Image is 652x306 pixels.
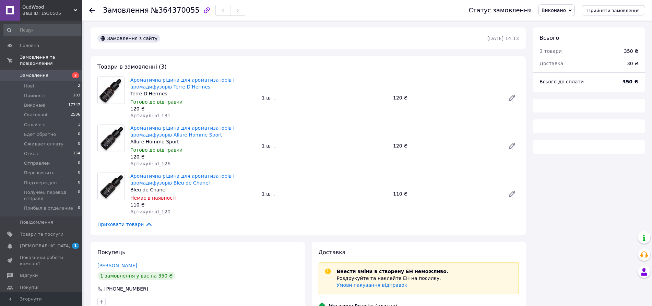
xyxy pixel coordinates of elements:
span: Головна [20,43,39,49]
span: Прийняті [24,93,45,99]
div: Замовлення з сайту [97,34,160,43]
img: Ароматична рідина для ароматизаторів і аромадифузорів Bleu de Chanel [98,173,125,200]
span: Прибыл в отделение [24,205,73,211]
a: Ароматична рідина для ароматизаторів і аромадифузорів Terre D'Hermes [130,77,235,90]
span: Замовлення та повідомлення [20,54,82,67]
span: OudWood [22,4,74,10]
a: Умови пакування відправок [337,282,407,288]
div: [PHONE_NUMBER] [104,285,149,292]
span: Перезвонить [24,170,55,176]
span: Отказ [24,151,38,157]
span: Замовлення [20,72,48,79]
span: 2 [72,72,79,78]
span: Покупці [20,284,38,291]
span: Отправлен [24,160,50,166]
span: Повідомлення [20,219,53,225]
time: [DATE] 14:13 [487,36,519,41]
span: Скасовані [24,112,47,118]
a: [PERSON_NAME] [97,263,137,268]
span: Артикул: id_131 [130,113,170,118]
span: Замовлення [103,6,149,14]
div: 120 ₴ [130,153,256,160]
input: Пошук [3,24,81,36]
div: Allure Homme Sport [130,138,256,145]
img: Ароматична рідина для ароматизаторів і аромадифузорів Terre D'Hermes [98,77,125,104]
div: 350 ₴ [624,48,638,55]
span: Всього [540,35,559,41]
span: Нові [24,83,34,89]
span: 1 [72,243,79,249]
div: Bleu de Chanel [130,186,256,193]
p: Роздрукуйте та наклейте ЕН на посилку. [337,275,449,282]
div: 1 шт. [259,189,390,199]
a: Ароматична рідина для ароматизаторів і аромадифузорів Bleu de Chanel [130,173,235,186]
span: 0 [78,180,80,186]
span: Прийняти замовлення [587,8,640,13]
div: 1 шт. [259,141,390,151]
a: Редагувати [505,187,519,201]
span: 3 товари [540,48,562,54]
span: Ожидает оплату [24,141,63,147]
span: Готово до відправки [130,99,182,105]
span: 2506 [71,112,80,118]
span: 1 [78,122,80,128]
span: Приховати товари [97,221,153,228]
span: Виконано [542,8,566,13]
span: 154 [73,151,80,157]
div: Ваш ID: 1930505 [22,10,82,16]
span: Відгуки [20,272,38,279]
div: 120 ₴ [130,105,256,112]
span: Товари та послуги [20,231,63,237]
div: Повернутися назад [89,7,95,14]
span: 0 [78,141,80,147]
span: Немає в наявності [130,195,177,201]
img: Ароматична рідина для ароматизаторів і аромадифузорів Allure Homme Sport [98,125,125,152]
div: 1 шт. [259,93,390,103]
span: 0 [78,160,80,166]
span: Покупець [97,249,126,256]
div: 110 ₴ [130,201,256,208]
div: Terre D'Hermes [130,90,256,97]
span: 0 [78,131,80,138]
div: Статус замовлення [469,7,532,14]
div: 110 ₴ [390,189,502,199]
span: 0 [78,170,80,176]
span: 183 [73,93,80,99]
div: 120 ₴ [390,141,502,151]
span: Доставка [319,249,346,256]
b: 350 ₴ [623,79,638,84]
span: Товари в замовленні (3) [97,63,167,70]
a: Редагувати [505,91,519,105]
span: №364370055 [151,6,200,14]
span: Артикул: id_120 [130,209,170,214]
span: [DEMOGRAPHIC_DATA] [20,243,71,249]
div: 1 замовлення у вас на 350 ₴ [97,272,175,280]
div: 30 ₴ [623,56,642,71]
span: Готово до відправки [130,147,182,153]
span: 0 [78,205,80,211]
span: Доставка [540,61,563,66]
span: Виконані [24,102,45,108]
span: Артикул: id_126 [130,161,170,166]
a: Редагувати [505,139,519,153]
a: Ароматична рідина для ароматизаторів і аромадифузорів Allure Homme Sport [130,125,235,138]
span: Подтвержден [24,180,57,186]
span: Едет обратно [24,131,56,138]
button: Прийняти замовлення [582,5,645,15]
span: 17747 [68,102,80,108]
span: Получен, перевод отправл [24,189,78,202]
span: 2 [78,83,80,89]
span: Показники роботи компанії [20,255,63,267]
span: Внести зміни в створену ЕН неможливо. [337,269,449,274]
div: 120 ₴ [390,93,502,103]
span: Всього до сплати [540,79,584,84]
span: Оплачені [24,122,46,128]
span: 0 [78,189,80,202]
